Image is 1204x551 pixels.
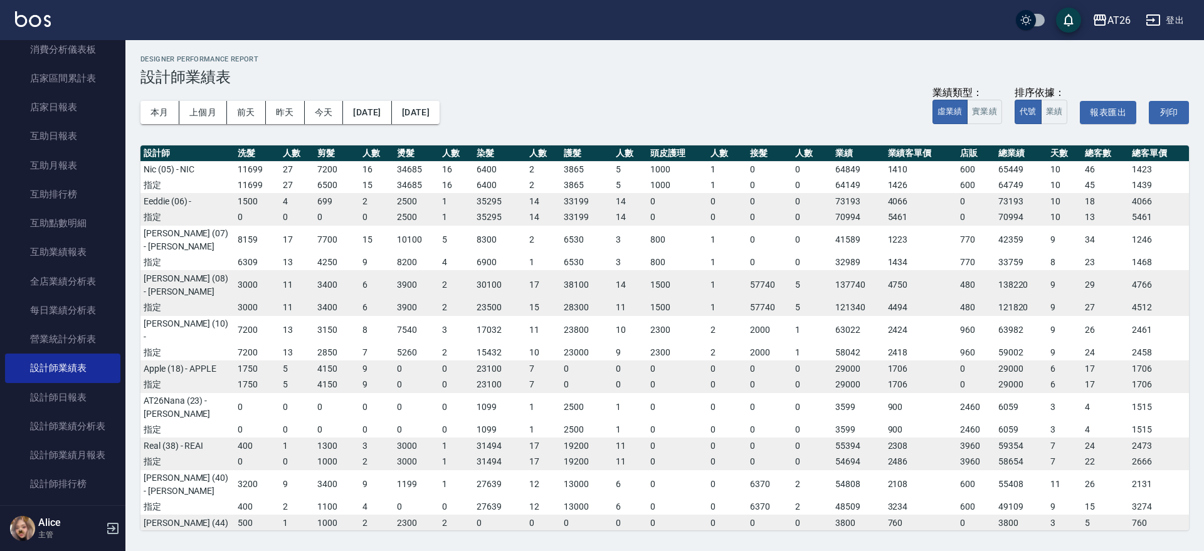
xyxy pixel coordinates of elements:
[439,255,473,271] td: 4
[792,145,832,162] th: 人數
[707,270,747,300] td: 1
[561,193,613,209] td: 33199
[314,270,359,300] td: 3400
[995,315,1048,345] td: 63982
[1141,9,1189,32] button: 登出
[1107,13,1131,28] div: AT26
[561,300,613,316] td: 28300
[967,100,1002,124] button: 實業績
[439,360,473,377] td: 0
[394,255,439,271] td: 8200
[5,441,120,470] a: 設計師業績月報表
[885,345,958,361] td: 2418
[1082,255,1129,271] td: 23
[707,300,747,316] td: 1
[1047,145,1082,162] th: 天數
[235,209,280,226] td: 0
[792,300,832,316] td: 5
[747,315,792,345] td: 2000
[613,300,647,316] td: 11
[792,345,832,361] td: 1
[613,193,647,209] td: 14
[5,325,120,354] a: 營業統計分析表
[394,360,439,377] td: 0
[957,209,995,226] td: 0
[5,412,120,441] a: 設計師業績分析表
[526,177,561,194] td: 2
[995,145,1048,162] th: 總業績
[280,270,314,300] td: 11
[561,315,613,345] td: 23800
[1087,8,1136,33] button: AT26
[526,360,561,377] td: 7
[5,354,120,382] a: 設計師業績表
[561,360,613,377] td: 0
[140,255,235,271] td: 指定
[613,225,647,255] td: 3
[995,161,1048,177] td: 65449
[526,255,561,271] td: 1
[473,193,526,209] td: 35295
[1129,209,1189,226] td: 5461
[932,100,968,124] button: 虛業績
[707,315,747,345] td: 2
[995,225,1048,255] td: 42359
[266,101,305,124] button: 昨天
[792,209,832,226] td: 0
[561,209,613,226] td: 33199
[707,161,747,177] td: 1
[526,225,561,255] td: 2
[473,177,526,194] td: 6400
[359,161,394,177] td: 16
[5,383,120,412] a: 設計師日報表
[1047,345,1082,361] td: 9
[1082,161,1129,177] td: 46
[561,145,613,162] th: 護髮
[5,499,120,528] a: 商品銷售排行榜
[995,255,1048,271] td: 33759
[1047,255,1082,271] td: 8
[235,145,280,162] th: 洗髮
[280,360,314,377] td: 5
[613,255,647,271] td: 3
[747,270,792,300] td: 57740
[747,193,792,209] td: 0
[359,300,394,316] td: 6
[314,345,359,361] td: 2850
[1056,8,1081,33] button: save
[235,161,280,177] td: 11699
[526,345,561,361] td: 10
[707,360,747,377] td: 0
[792,315,832,345] td: 1
[140,193,235,209] td: Eeddie (06) -
[647,209,707,226] td: 0
[314,300,359,316] td: 3400
[526,145,561,162] th: 人數
[314,209,359,226] td: 0
[832,161,885,177] td: 64849
[314,193,359,209] td: 699
[5,238,120,266] a: 互助業績報表
[5,151,120,180] a: 互助月報表
[1047,209,1082,226] td: 10
[235,177,280,194] td: 11699
[1082,193,1129,209] td: 18
[1082,145,1129,162] th: 總客數
[235,360,280,377] td: 1750
[439,177,473,194] td: 16
[473,145,526,162] th: 染髮
[957,177,995,194] td: 600
[792,255,832,271] td: 0
[792,270,832,300] td: 5
[280,345,314,361] td: 13
[280,145,314,162] th: 人數
[473,209,526,226] td: 35295
[359,315,394,345] td: 8
[235,345,280,361] td: 7200
[439,225,473,255] td: 5
[140,177,235,194] td: 指定
[747,300,792,316] td: 57740
[439,315,473,345] td: 3
[792,161,832,177] td: 0
[235,270,280,300] td: 3000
